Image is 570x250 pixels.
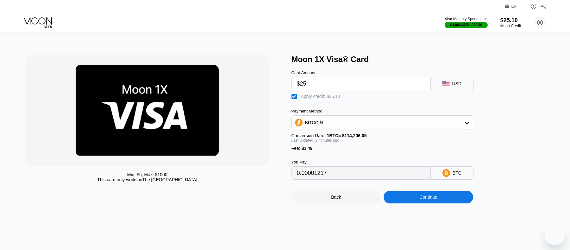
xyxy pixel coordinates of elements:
[291,160,431,164] div: You Pay
[291,93,298,100] div: 
[291,133,473,138] div: Conversion Rate:
[291,191,381,203] div: Back
[453,170,461,176] div: BTC
[450,23,482,27] div: $4,062.33 / $4,000.00
[292,116,473,129] div: BITCOIN
[545,225,565,245] iframe: Button to launch messaging window
[445,17,487,21] div: Visa Monthly Spend Limit
[500,24,521,28] div: Moon Credit
[505,3,524,10] div: EN
[127,172,167,177] div: Min: $ 5 , Max: $ 1000
[291,55,551,64] div: Moon 1X Visa® Card
[327,133,367,138] span: 1 BTC ≈ $114,206.05
[97,177,197,182] div: This card only works in The [GEOGRAPHIC_DATA]
[305,120,323,125] div: BITCOIN
[297,77,425,90] input: $0.00
[445,17,487,28] div: Visa Monthly Spend Limit$4,062.33/$4,000.00
[500,17,521,24] div: $25.10
[291,109,473,113] div: Payment Method
[291,146,473,151] div: Fee :
[291,70,431,75] div: Card Amount
[301,94,340,99] div: Apply credit: $25.10
[384,191,473,203] div: Continue
[291,138,473,143] div: Last updated: 2 minutes ago
[511,4,517,9] div: EN
[500,17,521,28] div: $25.10Moon Credit
[524,3,546,10] div: FAQ
[301,146,312,151] span: $1.49
[331,195,341,200] div: Back
[452,81,462,86] div: USD
[419,195,437,200] div: Continue
[539,4,546,9] div: FAQ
